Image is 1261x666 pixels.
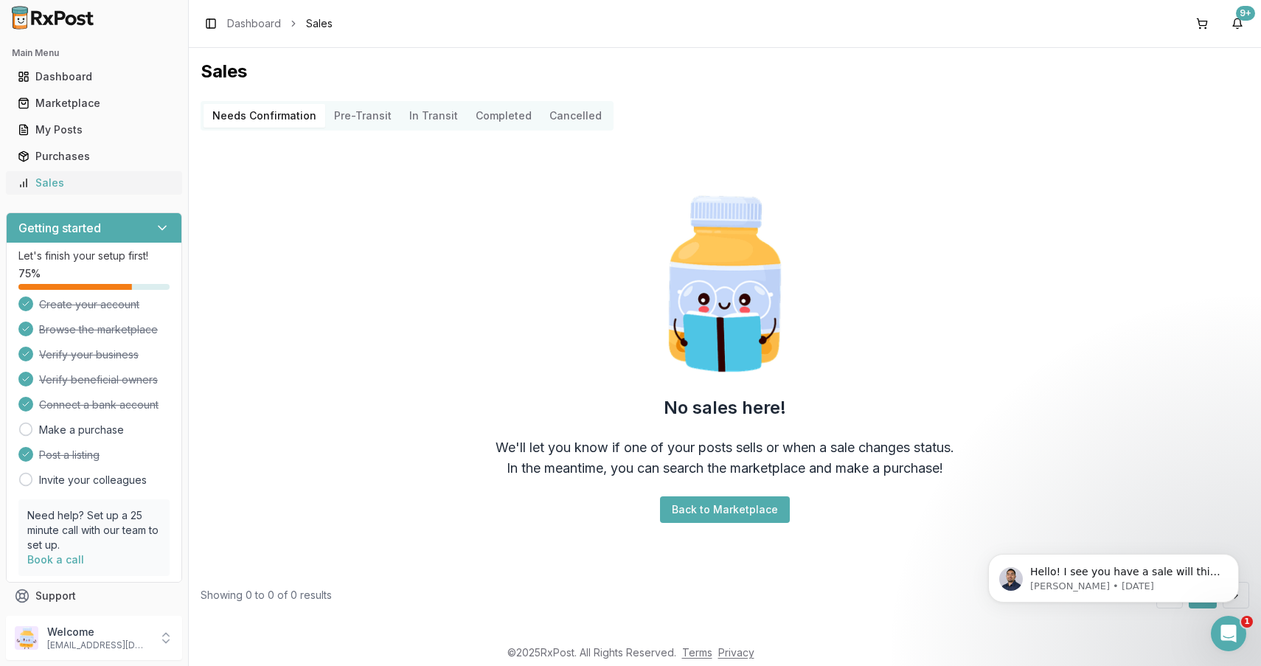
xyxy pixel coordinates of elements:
[1211,616,1246,651] iframe: Intercom live chat
[18,266,41,281] span: 75 %
[47,625,150,639] p: Welcome
[15,626,38,650] img: User avatar
[18,219,101,237] h3: Getting started
[39,448,100,462] span: Post a listing
[1241,616,1253,628] span: 1
[39,423,124,437] a: Make a purchase
[47,639,150,651] p: [EMAIL_ADDRESS][DOMAIN_NAME]
[12,63,176,90] a: Dashboard
[18,149,170,164] div: Purchases
[204,104,325,128] button: Needs Confirmation
[18,96,170,111] div: Marketplace
[6,65,182,89] button: Dashboard
[6,171,182,195] button: Sales
[201,60,1249,83] h1: Sales
[27,553,84,566] a: Book a call
[18,249,170,263] p: Let's finish your setup first!
[12,47,176,59] h2: Main Menu
[400,104,467,128] button: In Transit
[507,458,943,479] div: In the meantime, you can search the marketplace and make a purchase!
[966,523,1261,626] iframe: Intercom notifications message
[227,16,333,31] nav: breadcrumb
[664,396,786,420] h2: No sales here!
[1226,12,1249,35] button: 9+
[12,143,176,170] a: Purchases
[6,145,182,168] button: Purchases
[6,583,182,609] button: Support
[682,646,712,659] a: Terms
[39,473,147,488] a: Invite your colleagues
[496,437,954,458] div: We'll let you know if one of your posts sells or when a sale changes status.
[39,398,159,412] span: Connect a bank account
[18,176,170,190] div: Sales
[541,104,611,128] button: Cancelled
[39,347,139,362] span: Verify your business
[39,322,158,337] span: Browse the marketplace
[227,16,281,31] a: Dashboard
[12,170,176,196] a: Sales
[6,91,182,115] button: Marketplace
[6,118,182,142] button: My Posts
[39,372,158,387] span: Verify beneficial owners
[12,117,176,143] a: My Posts
[12,90,176,117] a: Marketplace
[18,122,170,137] div: My Posts
[630,190,819,378] img: Smart Pill Bottle
[18,69,170,84] div: Dashboard
[39,297,139,312] span: Create your account
[1236,6,1255,21] div: 9+
[718,646,754,659] a: Privacy
[306,16,333,31] span: Sales
[467,104,541,128] button: Completed
[6,6,100,30] img: RxPost Logo
[660,496,790,523] button: Back to Marketplace
[6,609,182,636] button: Feedback
[27,508,161,552] p: Need help? Set up a 25 minute call with our team to set up.
[201,588,332,603] div: Showing 0 to 0 of 0 results
[325,104,400,128] button: Pre-Transit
